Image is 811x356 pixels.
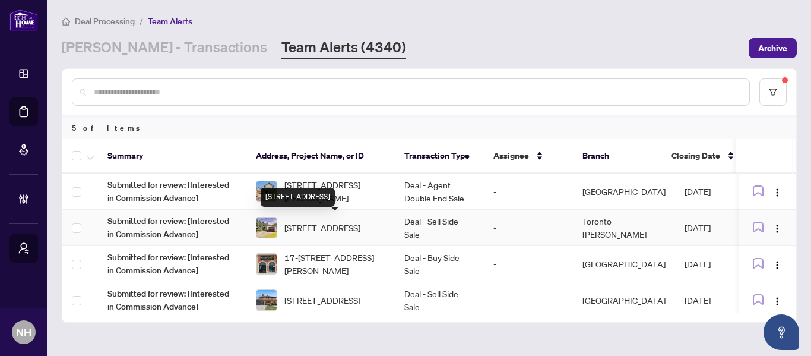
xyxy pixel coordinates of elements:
th: Transaction Type [395,139,484,174]
img: Logo [772,188,782,197]
span: Assignee [493,149,529,162]
span: Submitted for review: [Interested in Commission Advance] [107,287,237,313]
button: Logo [768,218,787,237]
td: Deal - Sell Side Sale [395,210,484,246]
td: - [484,174,573,210]
button: Logo [768,291,787,310]
span: home [62,17,70,26]
th: Branch [573,139,662,174]
th: Assignee [484,139,573,174]
td: [GEOGRAPHIC_DATA] [573,282,675,319]
span: Archive [758,39,787,58]
button: Archive [749,38,797,58]
td: - [484,246,573,282]
td: [GEOGRAPHIC_DATA] [573,174,675,210]
span: [STREET_ADDRESS] [284,221,360,234]
th: Address, Project Name, or ID [246,139,395,174]
td: Deal - Sell Side Sale [395,282,484,319]
span: Deal Processing [75,16,135,27]
a: Team Alerts (4340) [281,37,406,59]
span: Submitted for review: [Interested in Commission Advance] [107,178,237,204]
button: Logo [768,182,787,201]
img: logo [9,9,38,31]
div: [STREET_ADDRESS] [261,188,335,207]
span: Submitted for review: [Interested in Commission Advance] [107,251,237,277]
img: thumbnail-img [256,290,277,310]
span: user-switch [18,242,30,254]
span: filter [769,88,777,96]
td: [DATE] [675,210,758,246]
button: Logo [768,254,787,273]
img: thumbnail-img [256,254,277,274]
span: Team Alerts [148,16,192,27]
span: [STREET_ADDRESS] [284,294,360,307]
span: [STREET_ADDRESS][PERSON_NAME] [284,178,385,204]
span: Closing Date [671,149,720,162]
td: [GEOGRAPHIC_DATA] [573,246,675,282]
td: Deal - Agent Double End Sale [395,174,484,210]
button: filter [759,78,787,106]
span: 17-[STREET_ADDRESS][PERSON_NAME] [284,251,385,277]
span: Submitted for review: [Interested in Commission Advance] [107,215,237,241]
th: Closing Date [662,139,745,174]
td: Toronto - [PERSON_NAME] [573,210,675,246]
td: [DATE] [675,174,758,210]
td: [DATE] [675,246,758,282]
img: Logo [772,224,782,234]
button: Open asap [764,314,799,350]
td: - [484,282,573,319]
img: Logo [772,260,782,270]
div: 5 of Items [62,116,796,139]
img: thumbnail-img [256,218,277,238]
td: - [484,210,573,246]
td: Deal - Buy Side Sale [395,246,484,282]
img: Logo [772,297,782,306]
li: / [140,14,143,28]
span: NH [16,324,31,341]
img: thumbnail-img [256,181,277,201]
th: Summary [98,139,246,174]
a: [PERSON_NAME] - Transactions [62,37,267,59]
td: [DATE] [675,282,758,319]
